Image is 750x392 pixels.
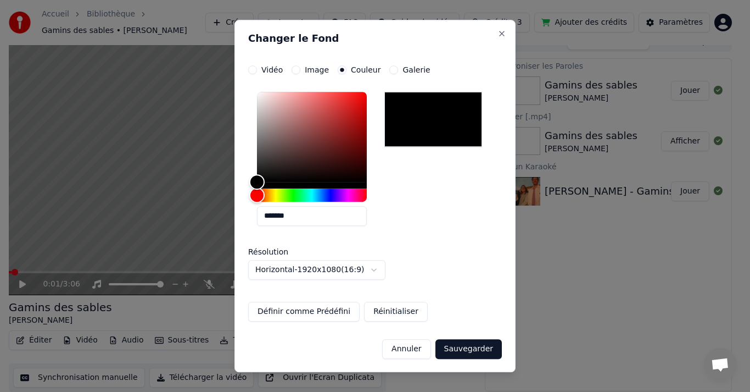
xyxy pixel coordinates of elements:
[435,339,502,359] button: Sauvegarder
[248,34,502,43] h2: Changer le Fond
[257,92,367,182] div: Color
[257,189,367,202] div: Hue
[364,302,428,322] button: Réinitialiser
[305,66,329,74] label: Image
[261,66,283,74] label: Vidéo
[248,302,360,322] button: Définir comme Prédéfini
[248,248,358,256] label: Résolution
[382,339,430,359] button: Annuler
[402,66,430,74] label: Galerie
[351,66,380,74] label: Couleur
